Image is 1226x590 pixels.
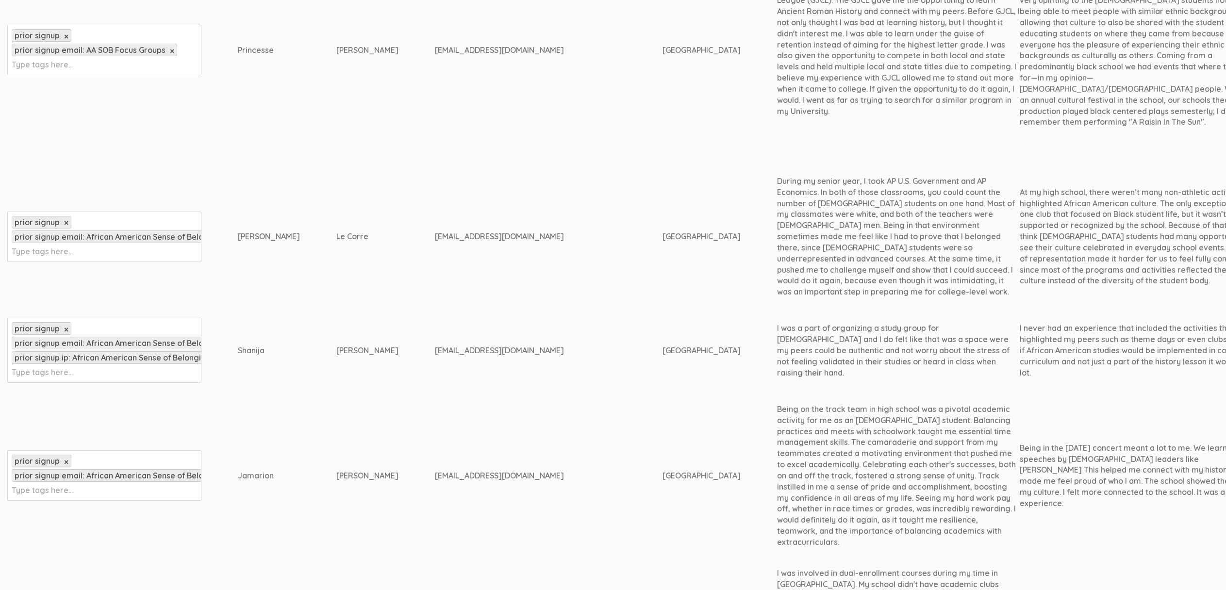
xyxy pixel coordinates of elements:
[1177,543,1226,590] iframe: Chat Widget
[663,470,741,481] div: [GEOGRAPHIC_DATA]
[15,353,211,362] span: prior signup ip: African American Sense of Belonging
[777,404,1020,548] div: Being on the track team in high school was a pivotal academic activity for me as an [DEMOGRAPHIC_...
[12,58,72,71] input: Type tags here...
[12,484,72,496] input: Type tags here...
[15,31,60,40] span: prior signup
[663,231,741,242] div: [GEOGRAPHIC_DATA]
[336,345,398,356] div: [PERSON_NAME]
[12,366,72,378] input: Type tags here...
[15,338,225,348] span: prior signup email: African American Sense of Belonging
[238,345,300,356] div: Shanija
[15,217,60,227] span: prior signup
[238,231,300,242] div: [PERSON_NAME]
[336,470,398,481] div: [PERSON_NAME]
[435,345,626,356] div: [EMAIL_ADDRESS][DOMAIN_NAME]
[238,45,300,56] div: Princesse
[15,45,166,55] span: prior signup email: AA SOB Focus Groups
[777,323,1020,378] div: I was a part of organizing a study group for [DEMOGRAPHIC_DATA] and I do felt like that was a spa...
[663,345,741,356] div: [GEOGRAPHIC_DATA]
[435,470,626,481] div: [EMAIL_ADDRESS][DOMAIN_NAME]
[336,231,398,242] div: Le Corre
[336,45,398,56] div: [PERSON_NAME]
[170,47,174,55] a: ×
[238,470,300,481] div: Jamarion
[15,232,225,242] span: prior signup email: African American Sense of Belonging
[15,456,60,466] span: prior signup
[64,326,68,334] a: ×
[64,458,68,466] a: ×
[435,45,626,56] div: [EMAIL_ADDRESS][DOMAIN_NAME]
[64,33,68,41] a: ×
[15,471,225,480] span: prior signup email: African American Sense of Belonging
[15,324,60,333] span: prior signup
[12,245,72,258] input: Type tags here...
[777,176,1020,297] div: During my senior year, I took AP U.S. Government and AP Economics. In both of those classrooms, y...
[663,45,741,56] div: [GEOGRAPHIC_DATA]
[64,219,68,227] a: ×
[435,231,626,242] div: [EMAIL_ADDRESS][DOMAIN_NAME]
